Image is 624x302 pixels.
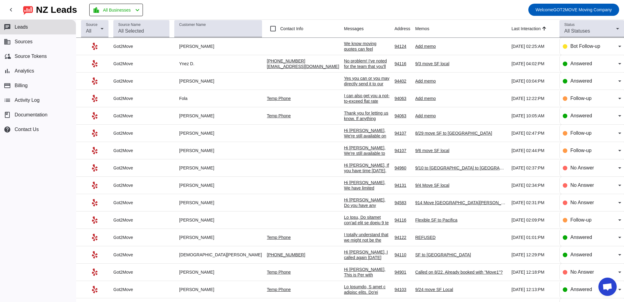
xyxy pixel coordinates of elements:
div: 914 Move [GEOGRAPHIC_DATA][PERSON_NAME] [415,200,507,205]
a: Open chat [598,278,617,296]
mat-icon: Yelp [91,147,98,154]
mat-label: Status [564,23,575,27]
div: Got2Move [113,113,169,119]
mat-icon: help [4,126,11,133]
div: 94116 [395,217,410,223]
div: [PERSON_NAME] [174,148,262,153]
span: No Answer [570,183,594,188]
div: 94107 [395,130,410,136]
span: Documentation [15,112,48,118]
div: 94583 [395,200,410,205]
mat-label: Source [86,23,97,27]
mat-icon: Yelp [91,112,98,119]
div: Ynez D. [174,61,262,66]
mat-icon: Yelp [91,234,98,241]
div: Got2Move [113,200,169,205]
div: [DATE] 12:29:PM [512,252,555,258]
div: 9/24 move SF Local [415,287,507,292]
mat-icon: Yelp [91,43,98,50]
span: Sources [15,39,33,44]
div: [PERSON_NAME] [174,165,262,171]
div: [PERSON_NAME] [174,287,262,292]
div: 94122 [395,235,410,240]
span: Answered [570,287,592,292]
div: [PERSON_NAME] [174,235,262,240]
div: Got2Move [113,287,169,292]
th: Memos [415,20,512,38]
mat-icon: chevron_left [134,6,141,14]
div: 94402 [395,78,410,84]
button: WelcomeGOT2MOVE Moving Company [528,4,619,16]
div: [DATE] 02:25:AM [512,44,555,49]
div: [DATE] 02:47:PM [512,130,555,136]
span: Answered [570,113,592,118]
a: Temp Phone [267,287,291,292]
div: Hi [PERSON_NAME], We have limited availability for [DATE] and if you have time [DATE], we can hop... [344,180,390,229]
mat-icon: Yelp [91,268,98,276]
a: Temp Phone [267,96,291,101]
span: Answered [570,61,592,66]
span: All [86,28,91,34]
div: Got2Move [113,252,169,258]
span: Answered [570,252,592,257]
span: Follow-up [570,130,591,136]
div: We know moving quotes can feel overwhelming, and you've probably heard from several companies alr... [344,41,390,299]
div: [PERSON_NAME] [174,183,262,188]
div: 8/29 move SF to [GEOGRAPHIC_DATA] [415,130,507,136]
div: Got2Move [113,78,169,84]
div: [DATE] 02:37:PM [512,165,555,171]
div: 94103 [395,287,410,292]
span: Follow-up [570,148,591,153]
mat-icon: Yelp [91,95,98,102]
div: [DATE] 12:18:PM [512,269,555,275]
span: No Answer [570,200,594,205]
div: 94110 [395,252,410,258]
th: Messages [344,20,395,38]
div: Got2Move [113,96,169,101]
span: No Answer [570,165,594,170]
span: book [4,111,11,119]
a: Temp Phone [267,113,291,118]
button: All Businesses [89,4,143,16]
mat-icon: Yelp [91,251,98,258]
mat-icon: Yelp [91,130,98,137]
a: Temp Phone [267,235,291,240]
span: No Answer [570,269,594,275]
div: Got2Move [113,148,169,153]
div: 9/6 move SF local [415,148,507,153]
div: Got2Move [113,235,169,240]
div: [DATE] 02:44:PM [512,148,555,153]
div: 94901 [395,269,410,275]
div: Got2Move [113,44,169,49]
div: Yes you can or you may directly send it to our email at [EMAIL_ADDRESS][DOMAIN_NAME] that way we ... [344,76,390,114]
div: [DATE] 04:02:PM [512,61,555,66]
div: 94063 [395,96,410,101]
div: [DATE] 02:09:PM [512,217,555,223]
div: Got2Move [113,217,169,223]
mat-icon: bar_chart [4,67,11,75]
div: [PERSON_NAME] [174,217,262,223]
span: Billing [15,83,28,88]
div: [DATE] 10:05:AM [512,113,555,119]
mat-icon: payment [4,82,11,89]
span: Answered [570,235,592,240]
img: logo [23,5,33,15]
div: Add memo [415,78,507,84]
div: 94960 [395,165,410,171]
label: Contact Info [279,26,303,32]
div: Hi [PERSON_NAME], If you have time [DATE], we can hop on a quick virtual estimate so I can provid... [344,162,390,212]
div: REFUSED [415,235,507,240]
th: Address [395,20,415,38]
span: Welcome [536,7,553,12]
div: 94124 [395,44,410,49]
mat-icon: location_city [93,6,100,14]
mat-icon: Yelp [91,199,98,206]
mat-icon: Yelp [91,60,98,67]
div: [DATE] 03:04:PM [512,78,555,84]
div: Got2Move [113,130,169,136]
mat-icon: chat [4,23,11,31]
span: Bot Follow-up [570,44,600,49]
span: All Businesses [103,6,131,14]
mat-icon: Yelp [91,182,98,189]
div: Got2Move [113,165,169,171]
